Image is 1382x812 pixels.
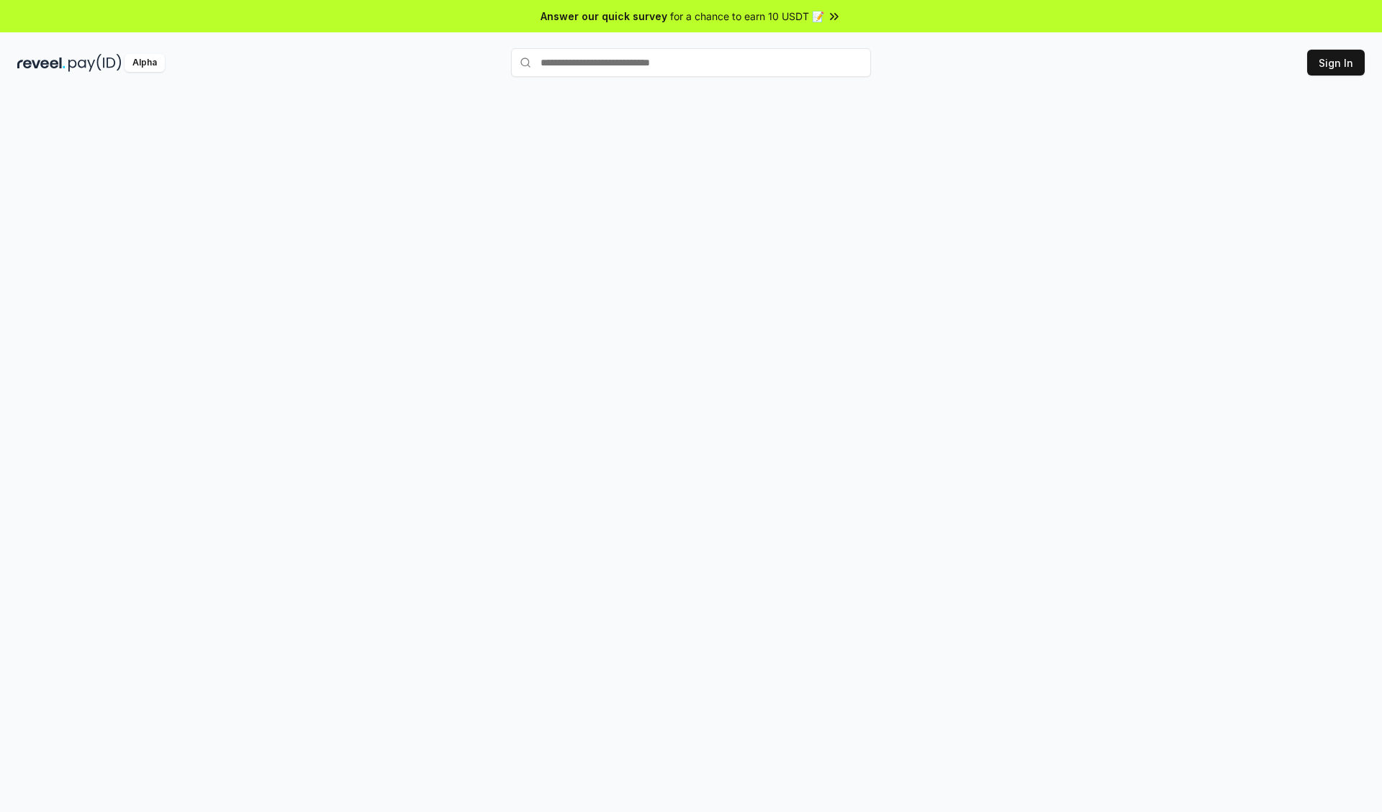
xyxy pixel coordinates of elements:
span: for a chance to earn 10 USDT 📝 [670,9,824,24]
div: Alpha [125,54,165,72]
img: reveel_dark [17,54,66,72]
img: pay_id [68,54,122,72]
button: Sign In [1307,50,1365,76]
span: Answer our quick survey [541,9,667,24]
